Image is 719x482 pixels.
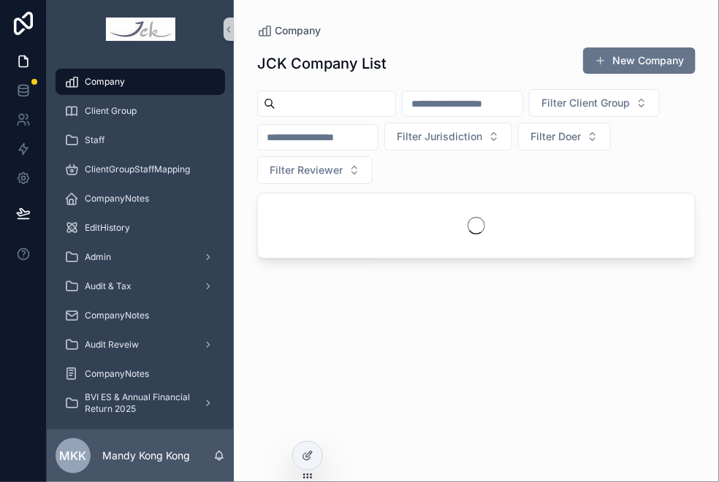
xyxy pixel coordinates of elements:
[518,123,611,150] button: Select Button
[56,244,225,270] a: Admin
[85,134,104,146] span: Staff
[85,280,132,292] span: Audit & Tax
[530,129,581,144] span: Filter Doer
[47,58,234,429] div: scrollable content
[56,156,225,183] a: ClientGroupStaffMapping
[529,89,660,117] button: Select Button
[56,98,225,124] a: Client Group
[85,391,191,415] span: BVI ES & Annual Financial Return 2025
[56,273,225,299] a: Audit & Tax
[85,251,111,263] span: Admin
[85,339,139,351] span: Audit Reveiw
[85,105,137,117] span: Client Group
[257,23,321,38] a: Company
[397,129,482,144] span: Filter Jurisdiction
[56,332,225,358] a: Audit Reveiw
[384,123,512,150] button: Select Button
[56,361,225,387] a: CompanyNotes
[56,185,225,212] a: CompanyNotes
[56,390,225,416] a: BVI ES & Annual Financial Return 2025
[85,310,149,321] span: CompanyNotes
[56,69,225,95] a: Company
[85,76,125,88] span: Company
[583,47,696,74] button: New Company
[60,447,87,464] span: MKK
[56,127,225,153] a: Staff
[85,164,190,175] span: ClientGroupStaffMapping
[106,18,175,41] img: App logo
[275,23,321,38] span: Company
[102,448,190,463] p: Mandy Kong Kong
[85,222,130,234] span: EditHistory
[56,302,225,329] a: CompanyNotes
[85,193,149,204] span: CompanyNotes
[257,53,387,74] h1: JCK Company List
[56,215,225,241] a: EditHistory
[85,368,149,380] span: CompanyNotes
[270,163,343,177] span: Filter Reviewer
[257,156,373,184] button: Select Button
[541,96,630,110] span: Filter Client Group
